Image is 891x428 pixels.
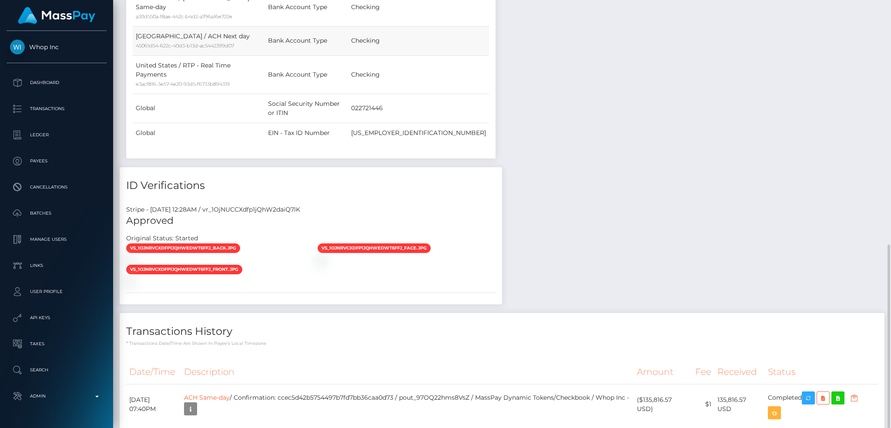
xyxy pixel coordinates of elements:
td: United States / RTP - Real Time Payments [133,55,265,94]
small: a30d550a-f8ae-442c-b4d2-a796a16e722e [136,13,232,20]
p: Dashboard [10,76,103,89]
td: ($135,816.57 USD) [634,384,692,425]
p: Manage Users [10,233,103,246]
p: Transactions [10,102,103,115]
a: Batches [7,202,107,224]
p: Search [10,364,103,377]
span: vs_1OjNRvCXdfp1jQhWEdWt6FfJ_back.jpg [126,243,240,253]
td: Bank Account Type [265,26,348,55]
th: Amount [634,360,692,384]
a: Ledger [7,124,107,146]
p: * Transactions date/time are shown in payee's local timezone [126,340,878,347]
td: [GEOGRAPHIC_DATA] / ACH Next day [133,26,265,55]
a: Dashboard [7,72,107,94]
div: Stripe - [DATE] 12:28AM / vr_1OjNUCCXdfp1jQhW2daiQ7lK [120,205,502,214]
span: vs_1OjNRvCXdfp1jQhWEdWt6FfJ_front.jpg [126,265,242,274]
th: Date/Time [126,360,181,384]
td: [US_EMPLOYER_IDENTIFICATION_NUMBER] [348,123,489,143]
img: MassPay Logo [18,7,95,24]
a: Payees [7,150,107,172]
a: Manage Users [7,229,107,250]
small: 45061d54-622c-40d3-b13d-ac5442399d07 [136,43,234,49]
td: $1 [692,384,714,425]
th: Received [714,360,765,384]
p: Payees [10,155,103,168]
td: EIN - Tax ID Number [265,123,348,143]
img: vr_1OjNUCCXdfp1jQhW2daiQ7lKfile_1OjNTWCXdfp1jQhWmkDuxyHE [126,257,133,264]
a: API Keys [7,307,107,329]
td: Bank Account Type [265,55,348,94]
p: Batches [10,207,103,220]
a: Transactions [7,98,107,120]
td: Global [133,123,265,143]
th: Status [765,360,878,384]
td: 022721446 [348,94,489,123]
td: 135,816.57 USD [714,384,765,425]
a: Cancellations [7,176,107,198]
td: / Confirmation: ccec5d42b5754497b7fd7bb36caa0d73 / pout_97OQ22hms8VsZ / MassPay Dynamic Tokens/Ch... [181,384,634,425]
th: Fee [692,360,714,384]
span: Whop Inc [7,43,107,51]
a: Links [7,255,107,276]
a: ACH Same-day [184,394,230,401]
h7: Original Status: Started [126,234,198,242]
img: Whop Inc [10,40,25,54]
img: vr_1OjNUCCXdfp1jQhW2daiQ7lKfile_1OjNU6CXdfp1jQhWgLnvVq9k [318,257,325,264]
th: Description [181,360,634,384]
td: Checking [348,26,489,55]
p: Admin [10,390,103,403]
p: Cancellations [10,181,103,194]
h5: Approved [126,214,496,228]
h4: ID Verifications [126,178,496,193]
h4: Transactions History [126,324,878,339]
td: Checking [348,55,489,94]
p: API Keys [10,311,103,324]
p: User Profile [10,285,103,298]
p: Taxes [10,337,103,350]
td: Social Security Number or ITIN [265,94,348,123]
p: Links [10,259,103,272]
td: [DATE] 07:40PM [126,384,181,425]
a: Search [7,359,107,381]
span: vs_1OjNRvCXdfp1jQhWEdWt6FfJ_face.jpg [318,243,431,253]
img: vr_1OjNUCCXdfp1jQhW2daiQ7lKfile_1OjNTHCXdfp1jQhWgufGteKH [126,278,133,285]
small: e3acf816-3e57-4e20-93d5-f6733b894319 [136,81,230,87]
td: Completed [765,384,878,425]
a: User Profile [7,281,107,303]
td: Global [133,94,265,123]
p: Ledger [10,128,103,142]
a: Admin [7,385,107,407]
a: Taxes [7,333,107,355]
